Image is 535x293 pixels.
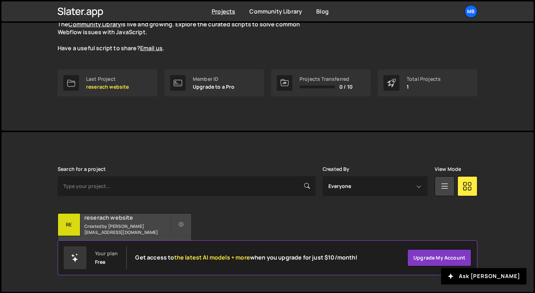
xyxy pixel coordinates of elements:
[212,7,235,15] a: Projects
[84,214,170,221] h2: reserach website
[84,223,170,235] small: Created by [PERSON_NAME][EMAIL_ADDRESS][DOMAIN_NAME]
[407,84,441,90] p: 1
[407,249,471,266] a: Upgrade my account
[58,176,316,196] input: Type your project...
[441,268,526,284] button: Ask [PERSON_NAME]
[465,5,477,18] a: MB
[140,44,163,52] a: Email us
[58,213,192,258] a: re reserach website Created by [PERSON_NAME][EMAIL_ADDRESS][DOMAIN_NAME] 5 pages, last updated by...
[58,214,80,236] div: re
[193,76,235,82] div: Member ID
[339,84,353,90] span: 0 / 10
[300,76,353,82] div: Projects Transferred
[249,7,302,15] a: Community Library
[86,76,129,82] div: Last Project
[58,69,157,96] a: Last Project reserach website
[58,236,191,257] div: 5 pages, last updated by [DATE]
[95,259,106,265] div: Free
[316,7,329,15] a: Blog
[86,84,129,90] p: reserach website
[435,166,461,172] label: View Mode
[58,166,106,172] label: Search for a project
[174,253,250,261] span: the latest AI models + more
[95,251,118,256] div: Your plan
[323,166,350,172] label: Created By
[193,84,235,90] p: Upgrade to a Pro
[135,254,357,261] h2: Get access to when you upgrade for just $10/month!
[58,20,314,52] p: The is live and growing. Explore the curated scripts to solve common Webflow issues with JavaScri...
[68,20,121,28] a: Community Library
[407,76,441,82] div: Total Projects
